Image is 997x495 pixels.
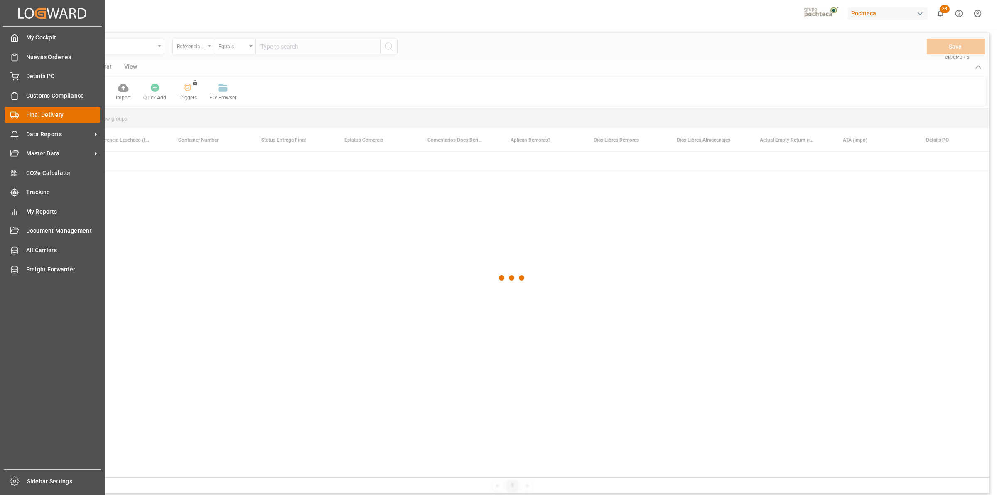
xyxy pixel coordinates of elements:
span: Master Data [26,149,92,158]
span: Document Management [26,227,101,235]
button: Pochteca [848,5,931,21]
span: My Cockpit [26,33,101,42]
span: CO2e Calculator [26,169,101,177]
div: Pochteca [848,7,928,20]
span: Customs Compliance [26,91,101,100]
span: Sidebar Settings [27,477,101,486]
span: My Reports [26,207,101,216]
a: My Cockpit [5,30,100,46]
a: Details PO [5,68,100,84]
span: Nuevas Ordenes [26,53,101,62]
span: Final Delivery [26,111,101,119]
span: Tracking [26,188,101,197]
span: Data Reports [26,130,92,139]
button: Help Center [950,4,968,23]
button: show 38 new notifications [931,4,950,23]
span: Details PO [26,72,101,81]
a: Customs Compliance [5,87,100,103]
a: All Carriers [5,242,100,258]
span: All Carriers [26,246,101,255]
a: Freight Forwarder [5,261,100,278]
span: Freight Forwarder [26,265,101,274]
a: Final Delivery [5,107,100,123]
a: Document Management [5,223,100,239]
img: pochtecaImg.jpg_1689854062.jpg [801,6,842,21]
a: Nuevas Ordenes [5,49,100,65]
span: 38 [940,5,950,13]
a: Tracking [5,184,100,200]
a: CO2e Calculator [5,165,100,181]
a: My Reports [5,203,100,219]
